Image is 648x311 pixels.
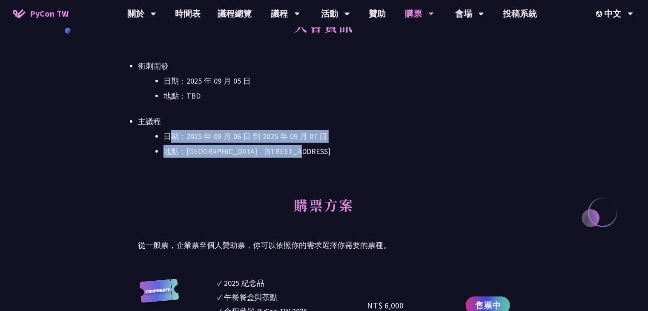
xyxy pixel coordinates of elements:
li: ✓ [217,277,367,289]
li: 地點：[GEOGRAPHIC_DATA] - ​[STREET_ADDRESS] [163,145,510,158]
h2: 大會資訊 [138,9,510,55]
span: PyCon TW [30,7,69,20]
p: 從一般票，企業票至個人贊助票，你可以依照你的需求選擇你需要的票種。 [138,239,510,252]
li: 日期：2025 年 09 月 05 日 [163,75,510,87]
li: 衝刺開發 [138,60,510,102]
li: 地點：TBD [163,90,510,102]
div: 2025 紀念品 [224,277,264,289]
li: 主議程 [138,115,510,158]
div: 午餐餐盒與茶點 [224,291,278,303]
img: Home icon of PyCon TW 2025 [13,9,26,18]
a: PyCon TW [4,3,77,24]
img: Locale Icon [596,11,605,17]
h2: 購票方案 [138,188,510,235]
li: ✓ [217,291,367,303]
li: 日期：2025 年 09 月 06 日 到 2025 年 09 月 07 日 [163,130,510,143]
